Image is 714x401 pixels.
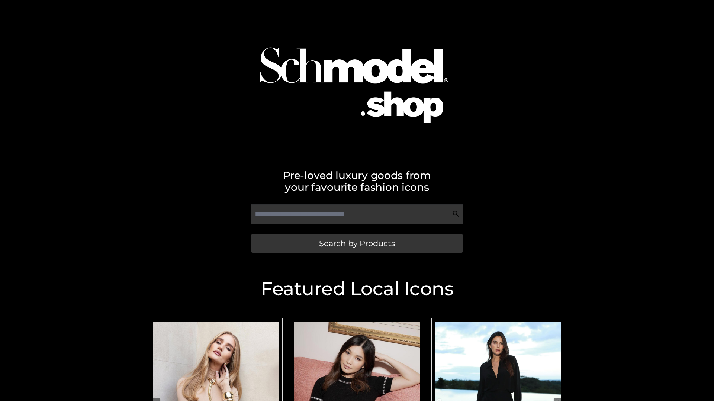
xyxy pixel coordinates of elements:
img: Search Icon [452,210,460,218]
a: Search by Products [251,234,463,253]
h2: Featured Local Icons​ [145,280,569,298]
span: Search by Products [319,239,395,247]
h2: Pre-loved luxury goods from your favourite fashion icons [145,169,569,193]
